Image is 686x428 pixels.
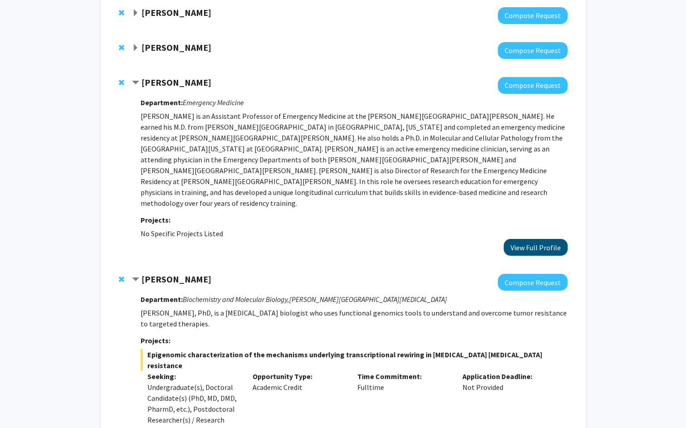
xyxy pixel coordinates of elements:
[141,7,211,18] strong: [PERSON_NAME]
[141,273,211,285] strong: [PERSON_NAME]
[498,7,568,24] button: Compose Request to Ann Kane
[132,276,139,283] span: Contract Utthara Nayar Bookmark
[132,10,139,17] span: Expand Ann Kane Bookmark
[498,77,568,94] button: Compose Request to Jeremiah Hinson
[141,229,223,238] span: No Specific Projects Listed
[504,239,568,256] button: View Full Profile
[147,371,239,382] p: Seeking:
[498,42,568,59] button: Compose Request to Jennifer Anders
[462,371,554,382] p: Application Deadline:
[183,98,244,107] i: Emergency Medicine
[119,79,124,86] span: Remove Jeremiah Hinson from bookmarks
[253,371,344,382] p: Opportunity Type:
[132,79,139,87] span: Contract Jeremiah Hinson Bookmark
[141,295,183,304] strong: Department:
[289,295,447,304] i: [PERSON_NAME][GEOGRAPHIC_DATA][MEDICAL_DATA]
[141,77,211,88] strong: [PERSON_NAME]
[141,349,567,371] span: Epigenomic characterization of the mechanisms underlying transcriptional rewiring in [MEDICAL_DAT...
[141,111,567,209] p: [PERSON_NAME] is an Assistant Professor of Emergency Medicine at the [PERSON_NAME][GEOGRAPHIC_DAT...
[141,98,183,107] strong: Department:
[141,215,170,224] strong: Projects:
[119,9,124,16] span: Remove Ann Kane from bookmarks
[183,295,289,304] i: Biochemistry and Molecular Biology,
[132,44,139,52] span: Expand Jennifer Anders Bookmark
[7,387,39,421] iframe: Chat
[498,274,568,291] button: Compose Request to Utthara Nayar
[357,371,449,382] p: Time Commitment:
[141,42,211,53] strong: [PERSON_NAME]
[119,276,124,283] span: Remove Utthara Nayar from bookmarks
[141,307,567,329] p: [PERSON_NAME], PhD, is a [MEDICAL_DATA] biologist who uses functional genomics tools to understan...
[119,44,124,51] span: Remove Jennifer Anders from bookmarks
[141,336,170,345] strong: Projects:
